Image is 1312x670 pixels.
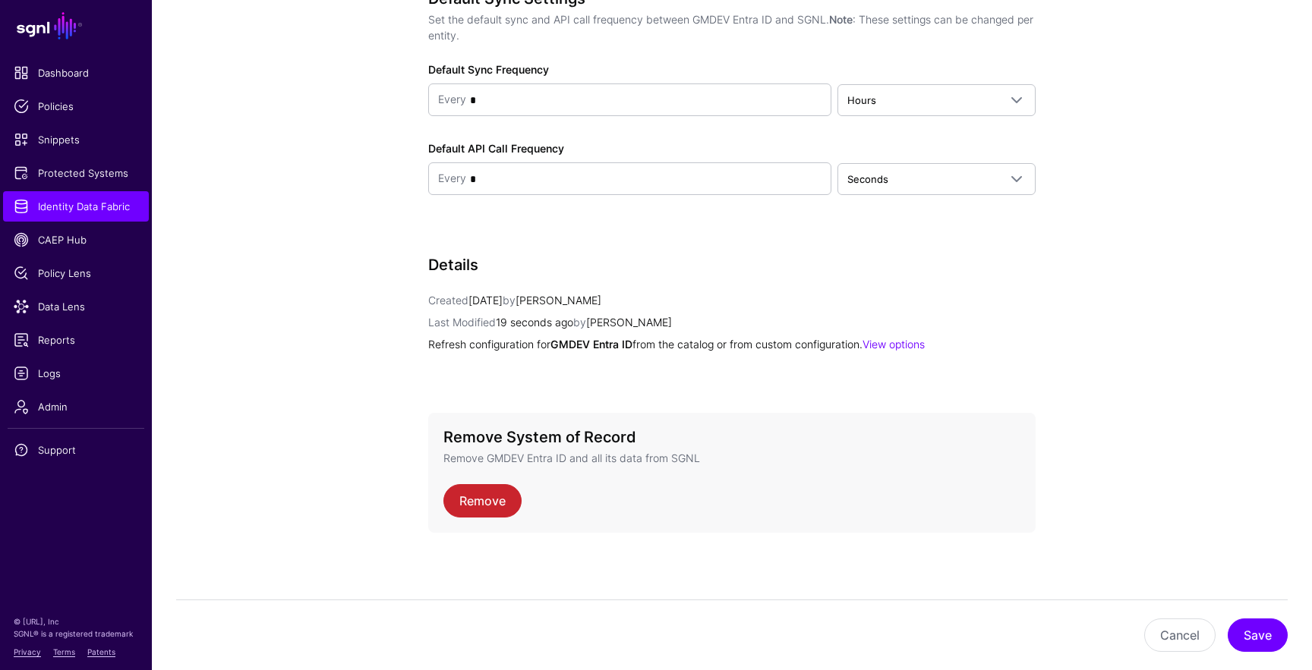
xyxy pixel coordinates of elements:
h3: Remove System of Record [443,428,1020,446]
a: Policies [3,91,149,121]
a: Data Lens [3,291,149,322]
span: Protected Systems [14,165,138,181]
span: Created [428,294,468,307]
span: Snippets [14,132,138,147]
a: Logs [3,358,149,388]
span: Logs [14,366,138,381]
span: Data Lens [14,299,138,314]
a: Snippets [3,124,149,155]
p: Set the default sync and API call frequency between GMDEV Entra ID and SGNL. : These settings can... [428,11,1036,43]
span: CAEP Hub [14,232,138,247]
label: Default API Call Frequency [428,140,564,156]
a: Dashboard [3,58,149,88]
a: Privacy [14,647,41,656]
h3: Details [428,256,1036,274]
span: Support [14,442,138,458]
span: Admin [14,399,138,414]
span: Dashboard [14,65,138,80]
span: Last Modified [428,316,496,329]
a: CAEP Hub [3,225,149,255]
a: Reports [3,325,149,355]
a: Identity Data Fabric [3,191,149,222]
a: Terms [53,647,75,656]
a: Protected Systems [3,158,149,188]
label: Default Sync Frequency [428,61,549,77]
span: Policies [14,99,138,114]
span: Hours [847,94,876,106]
div: Every [438,84,466,115]
span: Identity Data Fabric [14,199,138,214]
p: © [URL], Inc [14,615,138,628]
a: Remove [443,484,522,517]
app-identifier: [PERSON_NAME] [503,294,601,307]
a: Patents [87,647,115,656]
span: by [573,316,586,329]
p: Remove GMDEV Entra ID and all its data from SGNL [443,450,1020,466]
span: 19 seconds ago [496,316,573,329]
span: Seconds [847,173,888,185]
span: Reports [14,332,138,348]
a: SGNL [9,9,143,42]
div: Every [438,163,466,194]
p: Refresh configuration for from the catalog or from custom configuration. [428,336,1036,352]
span: Policy Lens [14,266,138,281]
p: SGNL® is a registered trademark [14,628,138,640]
button: Cancel [1144,618,1216,652]
strong: Note [829,13,853,26]
a: Admin [3,392,149,422]
button: Save [1228,618,1288,652]
app-identifier: [PERSON_NAME] [573,316,672,329]
span: by [503,294,516,307]
a: View options [863,338,925,351]
span: [DATE] [468,294,503,307]
strong: GMDEV Entra ID [550,338,632,351]
a: Policy Lens [3,258,149,288]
